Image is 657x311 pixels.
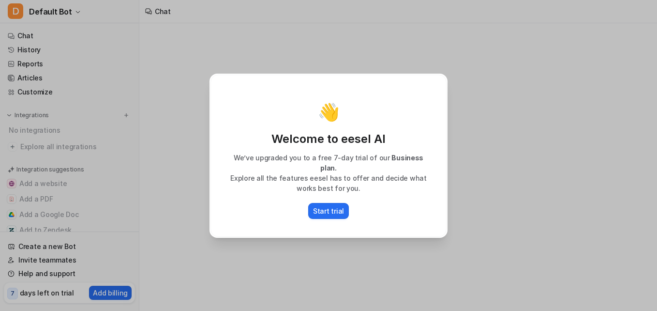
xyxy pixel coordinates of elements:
[318,102,340,122] p: 👋
[313,206,344,216] p: Start trial
[308,203,349,219] button: Start trial
[221,131,436,147] p: Welcome to eesel AI
[221,153,436,173] p: We’ve upgraded you to a free 7-day trial of our
[221,173,436,193] p: Explore all the features eesel has to offer and decide what works best for you.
